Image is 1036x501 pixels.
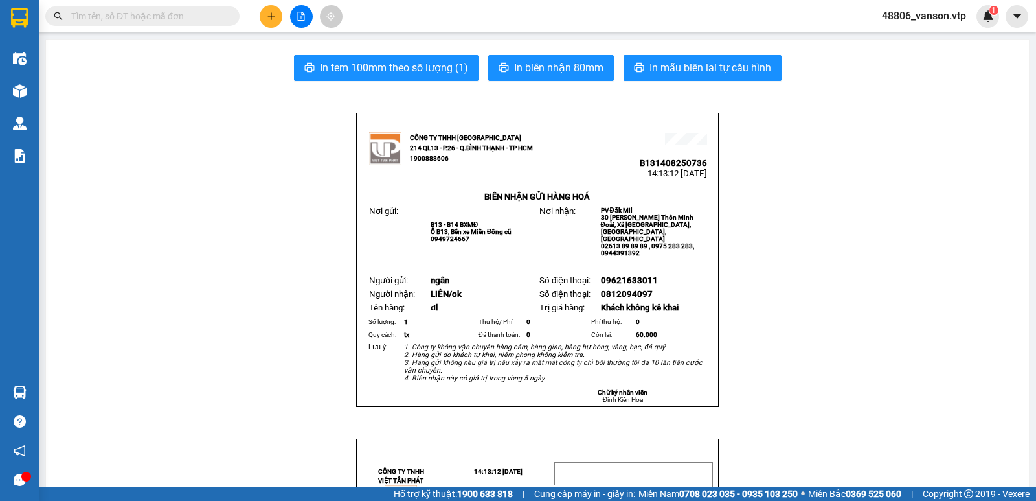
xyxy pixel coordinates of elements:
[477,329,525,342] td: Đã thanh toán:
[71,9,224,23] input: Tìm tên, số ĐT hoặc mã đơn
[514,60,603,76] span: In biên nhận 80mm
[601,214,693,242] span: 30 [PERSON_NAME] Thôn Minh Đoài, Xã [GEOGRAPHIC_DATA], [GEOGRAPHIC_DATA], [GEOGRAPHIC_DATA]
[368,343,388,351] span: Lưu ý:
[598,389,647,396] strong: Chữ ký nhân viên
[624,55,782,81] button: printerIn mẫu biên lai tự cấu hình
[410,134,533,162] strong: CÔNG TY TNHH [GEOGRAPHIC_DATA] 214 QL13 - P.26 - Q.BÌNH THẠNH - TP HCM 1900888606
[488,55,614,81] button: printerIn biên nhận 80mm
[11,8,28,28] img: logo-vxr
[369,275,408,285] span: Người gửi:
[290,5,313,28] button: file-add
[431,275,449,285] span: ngân
[601,207,633,214] span: PV Đắk Mil
[320,60,468,76] span: In tem 100mm theo số lượng (1)
[297,12,306,21] span: file-add
[366,316,402,329] td: Số lượng:
[54,12,63,21] span: search
[636,331,657,338] span: 60.000
[366,329,402,342] td: Quy cách:
[13,117,27,130] img: warehouse-icon
[1006,5,1028,28] button: caret-down
[320,5,343,28] button: aim
[539,206,576,216] span: Nơi nhận:
[589,316,635,329] td: Phí thu hộ:
[846,489,901,499] strong: 0369 525 060
[526,331,530,338] span: 0
[636,318,640,325] span: 0
[679,489,798,499] strong: 0708 023 035 - 0935 103 250
[640,158,707,168] span: B131408250736
[589,329,635,342] td: Còn lại:
[601,275,658,285] span: 09621633011
[603,396,643,403] span: Đinh Kiến Hoa
[431,221,478,228] span: B13 - B14 BXMĐ
[431,235,469,242] span: 0949724667
[369,289,415,299] span: Người nhận:
[294,55,479,81] button: printerIn tem 100mm theo số lượng (1)
[326,12,335,21] span: aim
[404,343,703,382] em: 1. Công ty không vận chuyển hàng cấm, hàng gian, hàng hư hỏng, vàng, bạc, đá quý. 2. Hàng gửi do ...
[474,468,523,475] span: 14:13:12 [DATE]
[394,487,513,501] span: Hỗ trợ kỹ thuật:
[634,62,644,75] span: printer
[431,228,512,235] span: Ô B13, Bến xe Miền Đông cũ
[911,487,913,501] span: |
[601,242,694,257] span: 02613 89 89 89 , 0975 283 283, 0944391392
[1011,10,1023,22] span: caret-down
[808,487,901,501] span: Miền Bắc
[991,6,996,15] span: 1
[14,415,26,428] span: question-circle
[267,12,276,21] span: plus
[601,303,679,312] span: Khách không kê khai
[369,303,405,312] span: Tên hàng:
[369,132,401,165] img: logo
[369,206,398,216] span: Nơi gửi:
[982,10,994,22] img: icon-new-feature
[431,289,462,299] span: LIÊN/ok
[477,316,525,329] td: Thụ hộ/ Phí
[260,5,282,28] button: plus
[989,6,998,15] sup: 1
[601,289,653,299] span: 0812094097
[534,487,635,501] span: Cung cấp máy in - giấy in:
[964,489,973,498] span: copyright
[649,60,771,76] span: In mẫu biên lai tự cấu hình
[539,275,591,285] span: Số điện thoại:
[304,62,315,75] span: printer
[539,303,585,312] span: Trị giá hàng:
[539,289,591,299] span: Số điện thoại:
[457,489,513,499] strong: 1900 633 818
[13,386,27,399] img: warehouse-icon
[526,318,530,325] span: 0
[499,62,509,75] span: printer
[14,445,26,457] span: notification
[404,318,408,325] span: 1
[872,8,976,24] span: 48806_vanson.vtp
[523,487,524,501] span: |
[484,192,590,202] strong: BIÊN NHẬN GỬI HÀNG HOÁ
[13,84,27,98] img: warehouse-icon
[13,149,27,163] img: solution-icon
[404,331,409,338] span: tx
[13,52,27,65] img: warehouse-icon
[638,487,798,501] span: Miền Nam
[647,169,707,178] span: 14:13:12 [DATE]
[431,303,438,312] span: đl
[14,474,26,486] span: message
[801,491,805,496] span: ⚪️
[378,468,424,484] strong: CÔNG TY TNHH VIỆT TÂN PHÁT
